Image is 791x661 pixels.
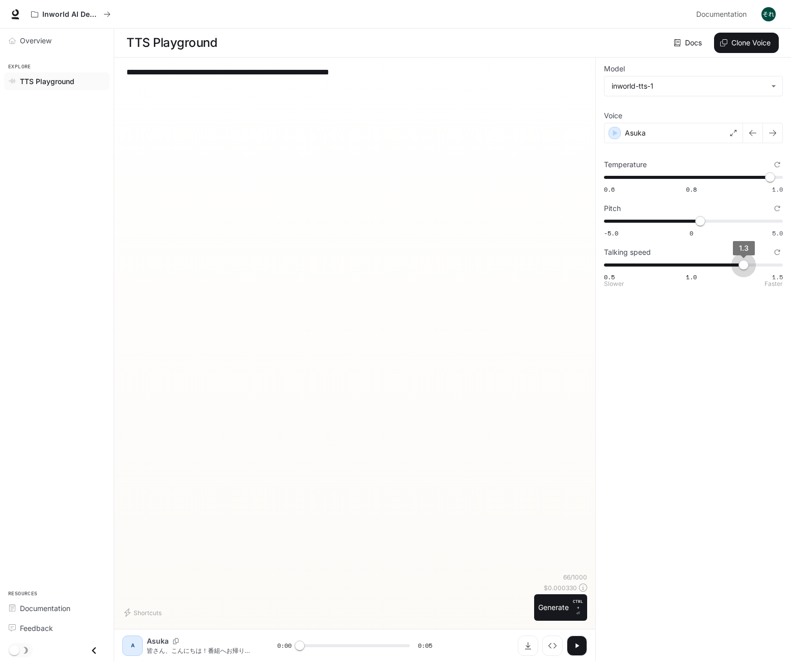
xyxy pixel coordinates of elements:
[714,33,779,53] button: Clone Voice
[20,76,74,87] span: TTS Playground
[27,4,115,24] button: All workspaces
[544,584,577,592] p: $ 0.000330
[573,598,583,611] p: CTRL +
[147,636,169,646] p: Asuka
[604,185,615,194] span: 0.6
[739,244,749,252] span: 1.3
[604,249,651,256] p: Talking speed
[169,638,183,644] button: Copy Voice ID
[612,81,766,91] div: inworld-tts-1
[20,623,53,633] span: Feedback
[4,32,110,49] a: Overview
[772,185,783,194] span: 1.0
[122,604,166,621] button: Shortcuts
[764,281,783,287] p: Faster
[604,273,615,281] span: 0.5
[147,646,253,655] p: 皆さん、こんにちは！番組へお帰りなさい！[DATE]は素晴らしいエピソードをご用意しており、特別ゲストとの独占インタビューも含まれています。
[604,229,618,237] span: -5.0
[9,644,19,655] span: Dark mode toggle
[20,35,51,46] span: Overview
[124,638,141,654] div: A
[772,159,783,170] button: Reset to default
[604,112,622,119] p: Voice
[534,594,587,621] button: GenerateCTRL +⏎
[692,4,754,24] a: Documentation
[573,598,583,617] p: ⏎
[772,203,783,214] button: Reset to default
[20,603,70,614] span: Documentation
[42,10,99,19] p: Inworld AI Demos
[518,636,538,656] button: Download audio
[690,229,693,237] span: 0
[604,65,625,72] p: Model
[672,33,706,53] a: Docs
[772,229,783,237] span: 5.0
[604,76,782,96] div: inworld-tts-1
[772,247,783,258] button: Reset to default
[563,573,587,581] p: 66 / 1000
[696,8,747,21] span: Documentation
[418,641,432,651] span: 0:05
[758,4,779,24] button: User avatar
[126,33,217,53] h1: TTS Playground
[604,281,624,287] p: Slower
[4,72,110,90] a: TTS Playground
[4,599,110,617] a: Documentation
[686,273,697,281] span: 1.0
[686,185,697,194] span: 0.8
[277,641,292,651] span: 0:00
[772,273,783,281] span: 1.5
[625,128,646,138] p: Asuka
[761,7,776,21] img: User avatar
[542,636,563,656] button: Inspect
[604,205,621,212] p: Pitch
[4,619,110,637] a: Feedback
[83,640,106,661] button: Close drawer
[604,161,647,168] p: Temperature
